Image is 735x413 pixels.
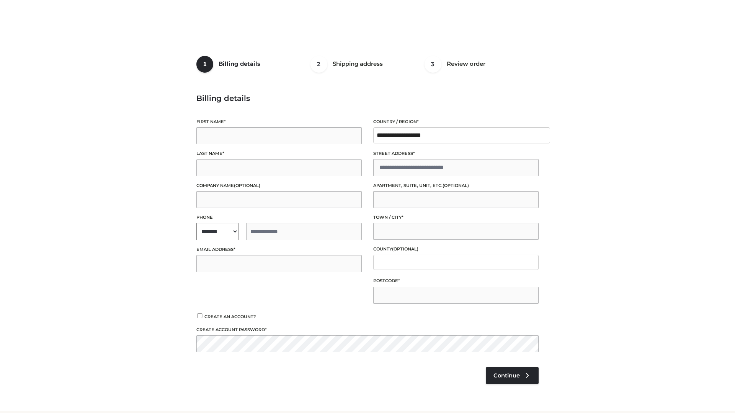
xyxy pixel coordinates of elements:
span: Create an account? [204,314,256,319]
label: Company name [196,182,362,189]
span: 2 [310,56,327,73]
label: Phone [196,214,362,221]
h3: Billing details [196,94,539,103]
label: Country / Region [373,118,539,125]
span: Shipping address [333,60,383,67]
span: Billing details [219,60,260,67]
label: First name [196,118,362,125]
input: Create an account? [196,313,203,318]
label: Apartment, suite, unit, etc. [373,182,539,189]
label: Street address [373,150,539,157]
label: County [373,246,539,253]
label: Email address [196,246,362,253]
span: (optional) [392,246,418,252]
label: Create account password [196,326,539,333]
span: (optional) [234,183,260,188]
a: Continue [486,367,539,384]
span: Review order [447,60,485,67]
label: Postcode [373,277,539,285]
span: (optional) [443,183,469,188]
span: 3 [425,56,441,73]
label: Town / City [373,214,539,221]
span: 1 [196,56,213,73]
span: Continue [493,372,520,379]
label: Last name [196,150,362,157]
